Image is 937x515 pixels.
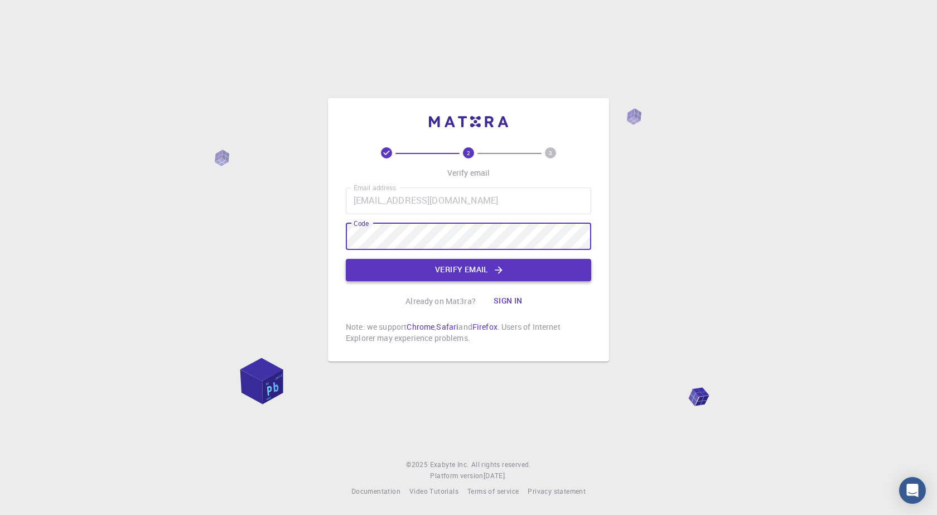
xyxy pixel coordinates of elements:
button: Sign in [485,290,532,312]
text: 3 [549,149,552,157]
span: Privacy statement [528,487,586,495]
a: Video Tutorials [409,486,458,497]
a: Safari [436,321,458,332]
p: Verify email [447,167,490,179]
div: Open Intercom Messenger [899,477,926,504]
a: Exabyte Inc. [430,459,469,470]
text: 2 [467,149,470,157]
span: All rights reserved. [471,459,531,470]
a: Firefox [472,321,498,332]
span: Video Tutorials [409,487,458,495]
span: Documentation [351,487,400,495]
a: Privacy statement [528,486,586,497]
span: [DATE] . [484,471,507,480]
p: Note: we support , and . Users of Internet Explorer may experience problems. [346,321,591,344]
a: Chrome [407,321,434,332]
a: Documentation [351,486,400,497]
span: Terms of service [467,487,519,495]
span: © 2025 [406,459,429,470]
a: Terms of service [467,486,519,497]
span: Exabyte Inc. [430,460,469,469]
a: [DATE]. [484,470,507,482]
label: Code [354,219,369,228]
p: Already on Mat3ra? [405,296,476,307]
span: Platform version [430,470,483,482]
label: Email address [354,183,396,192]
button: Verify email [346,259,591,281]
